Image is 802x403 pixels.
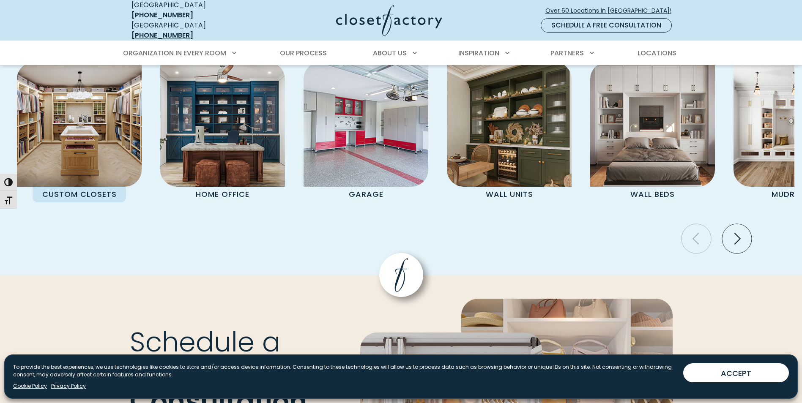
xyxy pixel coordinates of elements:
[683,363,789,382] button: ACCEPT
[17,62,142,187] img: Custom Closet with island
[131,20,254,41] div: [GEOGRAPHIC_DATA]
[280,48,327,58] span: Our Process
[131,10,193,20] a: [PHONE_NUMBER]
[51,382,86,390] a: Privacy Policy
[130,323,280,361] span: Schedule a
[719,221,755,257] button: Next slide
[545,6,678,15] span: Over 60 Locations in [GEOGRAPHIC_DATA]!
[123,48,226,58] span: Organization in Every Room
[541,18,672,33] a: Schedule a Free Consultation
[294,62,438,202] a: Garage Cabinets Garage
[13,363,676,378] p: To provide the best experiences, we use technologies like cookies to store and/or access device i...
[131,30,193,40] a: [PHONE_NUMBER]
[606,187,699,202] p: Wall Beds
[678,221,714,257] button: Previous slide
[373,48,407,58] span: About Us
[13,382,47,390] a: Cookie Policy
[447,62,572,187] img: Wall unit
[545,3,679,18] a: Over 60 Locations in [GEOGRAPHIC_DATA]!
[117,41,685,65] nav: Primary Menu
[463,187,556,202] p: Wall Units
[438,62,581,202] a: Wall unit Wall Units
[458,48,499,58] span: Inspiration
[319,187,413,202] p: Garage
[581,62,724,202] a: Wall Bed Wall Beds
[336,5,442,36] img: Closet Factory Logo
[638,48,676,58] span: Locations
[176,187,269,202] p: Home Office
[33,187,126,202] p: Custom Closets
[151,62,294,202] a: Home Office featuring desk and custom cabinetry Home Office
[160,62,285,187] img: Home Office featuring desk and custom cabinetry
[8,62,151,202] a: Custom Closet with island Custom Closets
[550,48,584,58] span: Partners
[304,62,428,187] img: Garage Cabinets
[590,62,715,187] img: Wall Bed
